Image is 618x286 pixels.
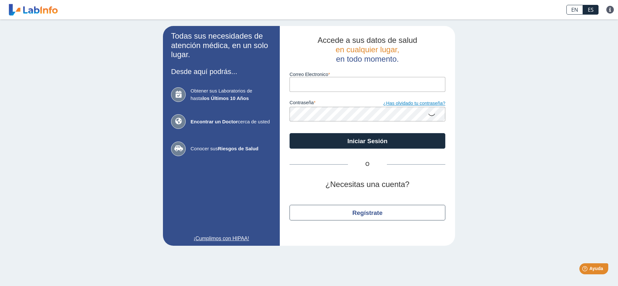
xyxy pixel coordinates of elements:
[290,100,367,107] label: contraseña
[348,160,387,168] span: O
[336,55,399,63] span: en todo momento.
[560,261,611,279] iframe: Help widget launcher
[336,45,399,54] span: en cualquier lugar,
[290,205,445,220] button: Regístrate
[191,87,272,102] span: Obtener sus Laboratorios de hasta
[290,72,445,77] label: Correo Electronico
[218,146,258,151] b: Riesgos de Salud
[290,180,445,189] h2: ¿Necesitas una cuenta?
[171,68,272,76] h3: Desde aquí podrás...
[171,31,272,59] h2: Todas sus necesidades de atención médica, en un solo lugar.
[191,118,272,126] span: cerca de usted
[566,5,583,15] a: EN
[203,95,249,101] b: los Últimos 10 Años
[318,36,417,44] span: Accede a sus datos de salud
[367,100,445,107] a: ¿Has olvidado tu contraseña?
[583,5,599,15] a: ES
[171,235,272,242] a: ¡Cumplimos con HIPAA!
[290,133,445,149] button: Iniciar Sesión
[191,119,238,124] b: Encontrar un Doctor
[191,145,272,153] span: Conocer sus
